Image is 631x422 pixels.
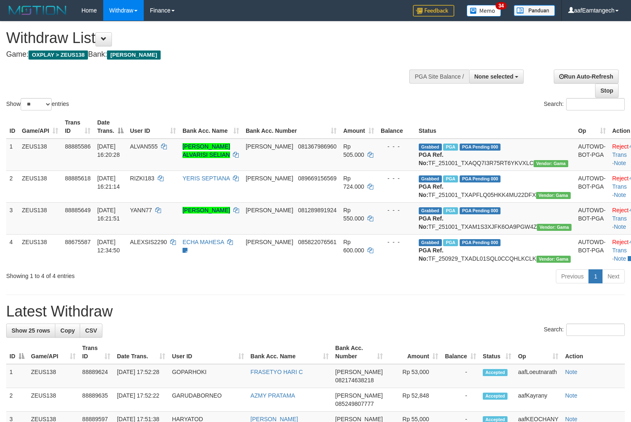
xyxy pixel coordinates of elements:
b: PGA Ref. No: [419,247,444,262]
span: PGA Pending [460,239,501,246]
span: YANN77 [130,207,152,213]
span: Grabbed [419,239,442,246]
span: Rp 600.000 [343,239,364,254]
img: MOTION_logo.png [6,4,69,17]
span: [DATE] 16:21:51 [97,207,120,222]
span: Vendor URL: https://trx31.1velocity.biz [536,192,571,199]
td: TF_250929_TXADL01SQL0CCQHLKCLK [415,234,575,266]
span: [PERSON_NAME] [107,50,160,60]
img: Button%20Memo.svg [467,5,501,17]
a: 1 [588,269,603,283]
b: PGA Ref. No: [419,183,444,198]
span: [PERSON_NAME] [246,143,293,150]
th: Status [415,115,575,139]
a: Previous [556,269,589,283]
div: PGA Site Balance / [409,70,469,84]
td: Rp 52,848 [386,388,441,412]
th: Balance: activate to sort column ascending [441,340,479,364]
span: ALEXSIS2290 [130,239,167,245]
td: 2 [6,388,28,412]
td: AUTOWD-BOT-PGA [575,202,609,234]
th: Game/API: activate to sort column ascending [28,340,79,364]
th: Date Trans.: activate to sort column descending [94,115,126,139]
td: AUTOWD-BOT-PGA [575,170,609,202]
span: Copy [60,327,75,334]
input: Search: [566,324,625,336]
th: Op: activate to sort column ascending [515,340,562,364]
span: [PERSON_NAME] [335,392,383,399]
a: Copy [55,324,80,338]
a: ECHA MAHESA [183,239,224,245]
td: GOPARHOKI [168,364,247,388]
th: User ID: activate to sort column ascending [168,340,247,364]
a: Reject [612,239,629,245]
a: Reject [612,207,629,213]
span: Marked by aafanarl [443,144,458,151]
span: Grabbed [419,175,442,182]
span: Copy 081289891924 to clipboard [298,207,337,213]
th: Date Trans.: activate to sort column ascending [114,340,168,364]
a: [PERSON_NAME] [183,207,230,213]
span: Copy 085249807777 to clipboard [335,400,374,407]
a: Note [614,255,626,262]
td: 88889624 [79,364,114,388]
label: Show entries [6,98,69,110]
td: - [441,388,479,412]
span: 88885586 [65,143,90,150]
button: None selected [469,70,524,84]
span: None selected [474,73,514,80]
span: [DATE] 16:21:14 [97,175,120,190]
td: TF_251001_TXAM1S3XJFK6OA9PGW4Z [415,202,575,234]
span: PGA Pending [460,175,501,182]
th: Amount: activate to sort column ascending [386,340,441,364]
th: Bank Acc. Number: activate to sort column ascending [332,340,386,364]
th: ID [6,115,19,139]
span: Accepted [483,393,508,400]
th: Balance [377,115,415,139]
a: Note [565,392,577,399]
span: 88885618 [65,175,90,182]
a: Run Auto-Refresh [554,70,619,84]
span: CSV [85,327,97,334]
a: YERIS SEPTIANA [183,175,230,182]
span: Copy 081367986960 to clipboard [298,143,337,150]
span: Rp 724.000 [343,175,364,190]
span: [DATE] 12:34:50 [97,239,120,254]
span: PGA Pending [460,144,501,151]
a: Reject [612,143,629,150]
td: AUTOWD-BOT-PGA [575,234,609,266]
span: Show 25 rows [12,327,50,334]
td: 2 [6,170,19,202]
td: [DATE] 17:52:22 [114,388,168,412]
td: - [441,364,479,388]
span: 88675587 [65,239,90,245]
td: Rp 53,000 [386,364,441,388]
span: Rp 505.000 [343,143,364,158]
a: Next [602,269,625,283]
select: Showentries [21,98,52,110]
span: [PERSON_NAME] [246,239,293,245]
td: TF_251001_TXAQQ7I3R75RT6YKVXLC [415,139,575,171]
span: Copy 089669156569 to clipboard [298,175,337,182]
th: User ID: activate to sort column ascending [127,115,179,139]
span: Vendor URL: https://trx31.1velocity.biz [536,256,571,263]
a: [PERSON_NAME] ALVARISI SELIAN [183,143,230,158]
a: Note [614,192,626,198]
span: 88885649 [65,207,90,213]
label: Search: [544,324,625,336]
td: 88889635 [79,388,114,412]
b: PGA Ref. No: [419,215,444,230]
span: ALVAN555 [130,143,158,150]
span: [DATE] 16:20:28 [97,143,120,158]
div: Showing 1 to 4 of 4 entries [6,269,257,280]
th: Game/API: activate to sort column ascending [19,115,62,139]
a: Reject [612,175,629,182]
td: aafKayrany [515,388,562,412]
span: PGA Pending [460,207,501,214]
td: ZEUS138 [19,139,62,171]
th: Trans ID: activate to sort column ascending [79,340,114,364]
td: 4 [6,234,19,266]
div: - - - [381,206,412,214]
h1: Withdraw List [6,30,413,46]
span: Marked by aafanarl [443,175,458,182]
